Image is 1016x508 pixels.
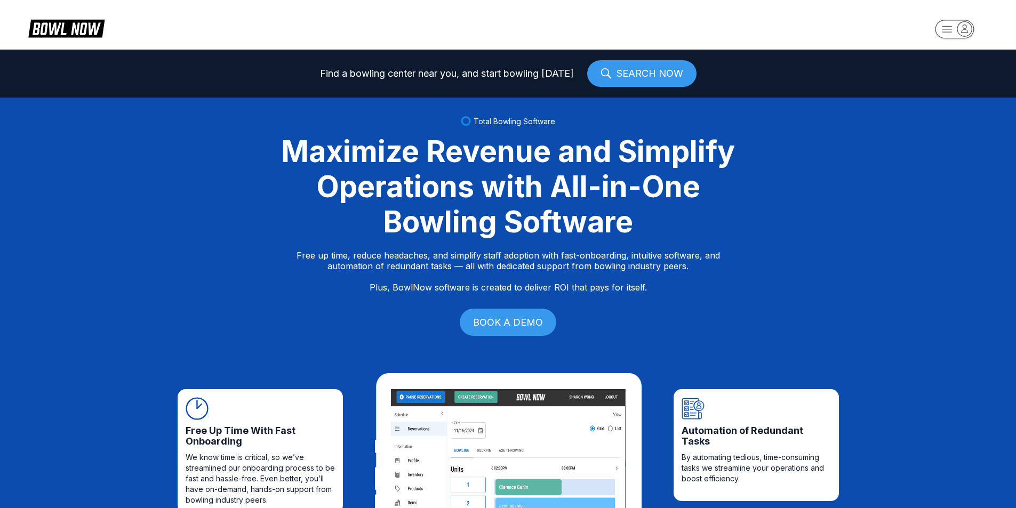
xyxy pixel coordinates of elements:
[474,117,555,126] span: Total Bowling Software
[682,452,831,484] span: By automating tedious, time-consuming tasks we streamline your operations and boost efficiency.
[186,452,335,505] span: We know time is critical, so we’ve streamlined our onboarding process to be fast and hassle-free....
[320,68,574,79] span: Find a bowling center near you, and start bowling [DATE]
[186,425,335,447] span: Free Up Time With Fast Onboarding
[682,425,831,447] span: Automation of Redundant Tasks
[587,60,697,87] a: SEARCH NOW
[268,134,748,239] div: Maximize Revenue and Simplify Operations with All-in-One Bowling Software
[297,250,720,293] p: Free up time, reduce headaches, and simplify staff adoption with fast-onboarding, intuitive softw...
[460,309,556,336] a: BOOK A DEMO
